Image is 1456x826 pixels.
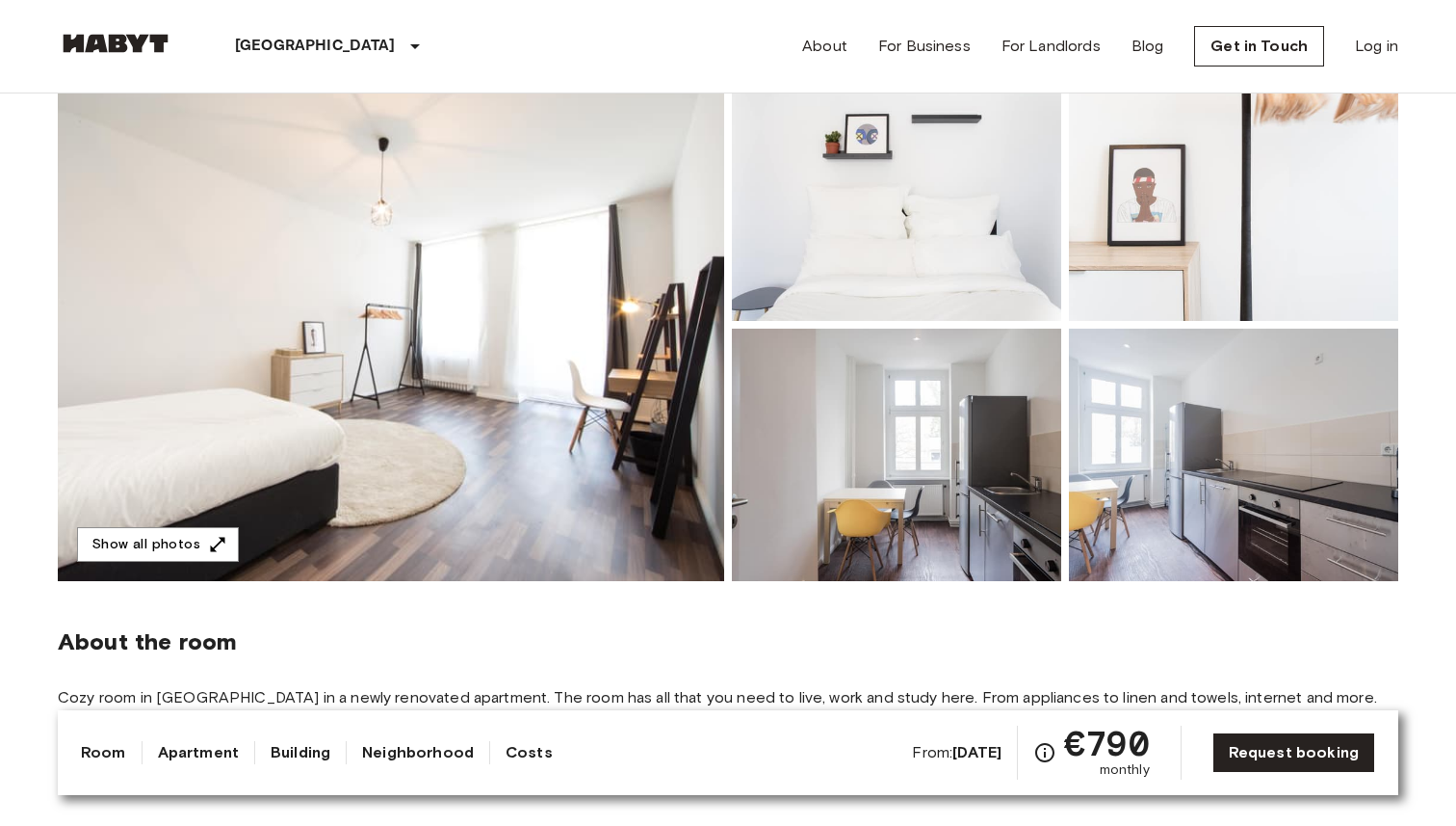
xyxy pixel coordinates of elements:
[506,741,553,764] a: Costs
[1033,741,1056,764] svg: Check cost overview for full price breakdown. Please note that discounts apply to new joiners onl...
[58,687,1398,708] span: Cozy room in [GEOGRAPHIC_DATA] in a newly renovated apartment. The room has all that you need to ...
[158,741,239,764] a: Apartment
[1001,35,1101,58] a: For Landlords
[1064,726,1150,760] span: €790
[1069,329,1398,581] img: Picture of unit DE-01-010-002-01H
[878,35,971,58] a: For Business
[732,68,1061,321] img: Picture of unit DE-01-010-002-01H
[362,741,474,764] a: Neighborhood
[81,741,126,764] a: Room
[77,527,239,563] button: Show all photos
[802,35,847,58] a: About
[952,743,1001,761] b: [DATE]
[1212,733,1375,773] a: Request booking
[1194,26,1324,67] a: Get in Touch
[235,35,396,58] p: [GEOGRAPHIC_DATA]
[1069,68,1398,321] img: Picture of unit DE-01-010-002-01H
[1100,760,1150,780] span: monthly
[1131,35,1164,58] a: Blog
[58,34,173,53] img: Habyt
[1355,35,1398,58] a: Log in
[271,741,330,764] a: Building
[58,68,724,581] img: Marketing picture of unit DE-01-010-002-01H
[58,627,1398,656] span: About the room
[912,742,1001,763] span: From:
[732,329,1061,581] img: Picture of unit DE-01-010-002-01H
